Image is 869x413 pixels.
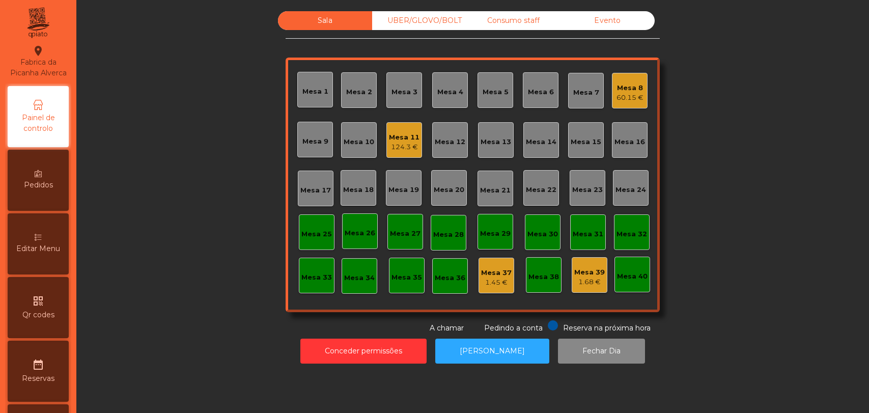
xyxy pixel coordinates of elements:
div: Mesa 28 [433,230,464,240]
div: Mesa 3 [391,87,417,97]
span: Painel de controlo [10,113,66,134]
div: Mesa 38 [528,272,559,282]
div: Mesa 21 [480,185,511,196]
div: Mesa 12 [435,137,465,147]
div: 1.68 € [574,277,605,287]
div: Mesa 23 [572,185,603,195]
img: qpiato [25,5,50,41]
span: Pedindo a conta [484,323,543,333]
div: Mesa 17 [300,185,331,196]
div: Mesa 40 [617,271,648,282]
div: Consumo staff [466,11,560,30]
div: 60.15 € [616,93,643,103]
button: Conceder permissões [300,339,427,364]
div: Mesa 16 [614,137,645,147]
button: Fechar Dia [558,339,645,364]
div: Fabrica da Picanha Alverca [8,45,68,78]
div: Mesa 11 [389,132,419,143]
div: Mesa 39 [574,267,605,278]
div: Mesa 13 [481,137,511,147]
i: date_range [32,359,44,371]
div: Mesa 33 [301,272,332,283]
span: Editar Menu [16,243,60,254]
div: Mesa 31 [573,229,603,239]
div: Mesa 2 [346,87,372,97]
div: 1.45 € [481,278,512,288]
div: Mesa 8 [616,83,643,93]
div: Mesa 9 [302,136,328,147]
div: Mesa 34 [344,273,375,283]
span: A chamar [430,323,464,333]
span: Qr codes [22,310,54,320]
div: Mesa 37 [481,268,512,278]
div: UBER/GLOVO/BOLT [372,11,466,30]
div: Mesa 36 [435,273,465,283]
span: Pedidos [24,180,53,190]
div: Mesa 32 [616,229,647,239]
div: Mesa 29 [480,229,511,239]
div: Mesa 7 [573,88,599,98]
div: Mesa 4 [437,87,463,97]
div: Mesa 27 [390,229,421,239]
div: Mesa 19 [388,185,419,195]
i: qr_code [32,295,44,307]
div: Mesa 1 [302,87,328,97]
span: Reservas [22,373,54,384]
i: location_on [32,45,44,57]
div: Mesa 6 [528,87,554,97]
span: Reserva na próxima hora [563,323,651,333]
div: Sala [278,11,372,30]
button: [PERSON_NAME] [435,339,549,364]
div: Mesa 26 [345,228,375,238]
div: Mesa 30 [527,229,558,239]
div: 124.3 € [389,142,419,152]
div: Evento [560,11,655,30]
div: Mesa 10 [344,137,374,147]
div: Mesa 24 [615,185,646,195]
div: Mesa 20 [434,185,464,195]
div: Mesa 14 [526,137,556,147]
div: Mesa 35 [391,272,422,283]
div: Mesa 18 [343,185,374,195]
div: Mesa 5 [483,87,509,97]
div: Mesa 15 [571,137,601,147]
div: Mesa 25 [301,229,332,239]
div: Mesa 22 [526,185,556,195]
